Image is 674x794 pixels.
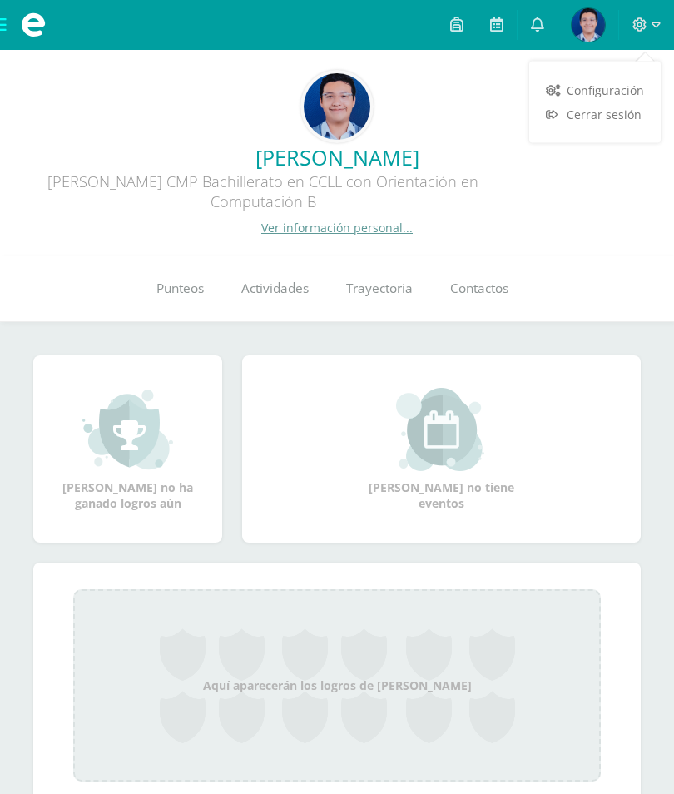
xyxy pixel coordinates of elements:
a: Configuración [529,78,661,102]
span: Contactos [450,280,508,297]
div: Aquí aparecerán los logros de [PERSON_NAME] [73,589,601,782]
a: Ver información personal... [261,220,413,236]
img: event_small.png [396,388,487,471]
img: 6e6313d930415a2317ac628f95e6c73e.png [304,73,370,140]
span: Punteos [156,280,204,297]
span: Configuración [567,82,644,98]
span: Cerrar sesión [567,107,642,122]
img: e19e236b26c8628caae8f065919779ad.png [572,8,605,42]
a: Cerrar sesión [529,102,661,127]
div: [PERSON_NAME] CMP Bachillerato en CCLL con Orientación en Computación B [13,171,513,220]
a: Contactos [431,256,527,322]
a: [PERSON_NAME] [13,143,661,171]
a: Actividades [222,256,327,322]
div: [PERSON_NAME] no tiene eventos [359,388,525,511]
div: [PERSON_NAME] no ha ganado logros aún [50,388,206,511]
img: achievement_small.png [82,388,173,471]
a: Trayectoria [327,256,431,322]
span: Trayectoria [346,280,413,297]
span: Actividades [241,280,309,297]
a: Punteos [137,256,222,322]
